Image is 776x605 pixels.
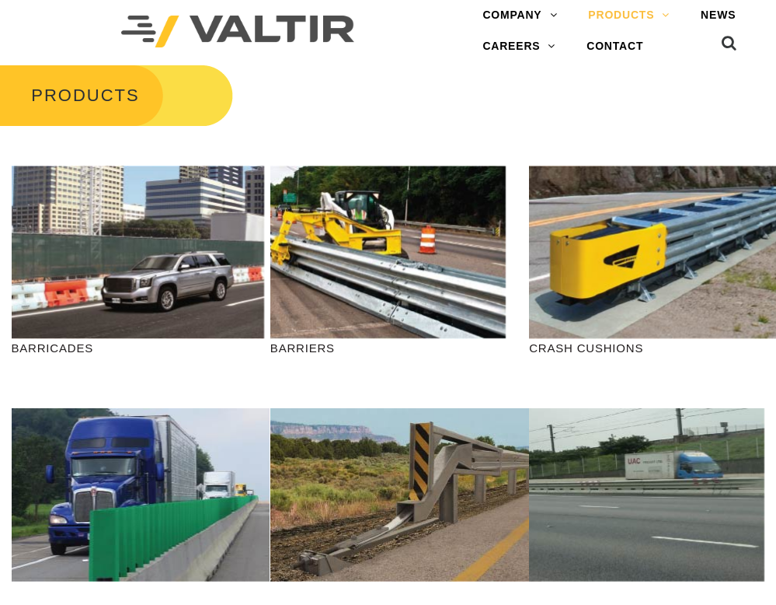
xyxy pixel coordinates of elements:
p: CRASH CUSHIONS [529,339,764,357]
img: Valtir [121,16,354,47]
a: CAREERS [467,31,571,62]
a: CONTACT [571,31,659,62]
p: BARRICADES [12,339,247,357]
p: BARRIERS [270,339,506,357]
